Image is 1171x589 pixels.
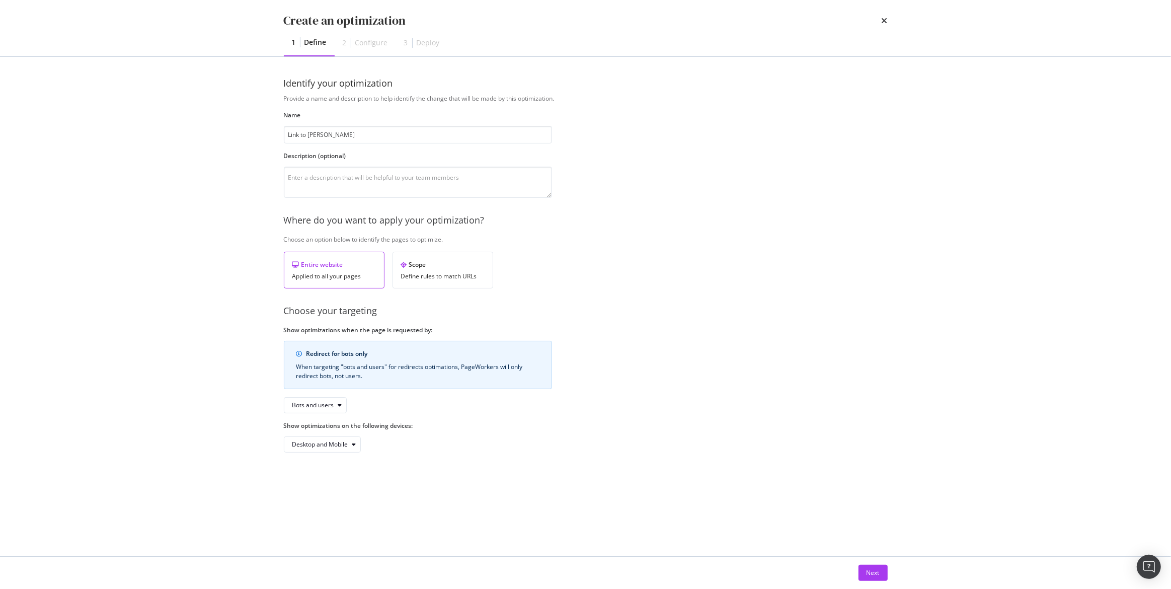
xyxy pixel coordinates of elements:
div: When targeting "bots and users" for redirects optimations, PageWorkers will only redirect bots, n... [296,362,539,381]
div: Open Intercom Messenger [1137,555,1161,579]
div: Entire website [292,260,376,269]
input: Enter an optimization name to easily find it back [284,126,552,143]
label: Description (optional) [284,152,552,160]
div: Bots and users [292,402,334,408]
div: Next [867,568,880,577]
div: times [882,12,888,29]
label: Name [284,111,552,119]
div: 1 [292,37,296,47]
div: Applied to all your pages [292,273,376,280]
div: Deploy [417,38,440,48]
label: Show optimizations when the page is requested by: [284,326,552,334]
div: Provide a name and description to help identify the change that will be made by this optimization. [284,94,888,103]
button: Next [858,565,888,581]
div: Define [304,37,327,47]
div: Define rules to match URLs [401,273,485,280]
div: Choose an option below to identify the pages to optimize. [284,235,888,244]
div: Where do you want to apply your optimization? [284,214,888,227]
div: Configure [355,38,388,48]
div: 2 [343,38,347,48]
div: Scope [401,260,485,269]
label: Show optimizations on the following devices: [284,421,552,430]
div: info banner [284,341,552,389]
div: Choose your targeting [284,305,888,318]
div: Create an optimization [284,12,406,29]
button: Bots and users [284,397,347,413]
div: Identify your optimization [284,77,888,90]
div: 3 [404,38,408,48]
div: Desktop and Mobile [292,441,348,448]
button: Desktop and Mobile [284,436,361,453]
div: Redirect for bots only [306,349,539,358]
